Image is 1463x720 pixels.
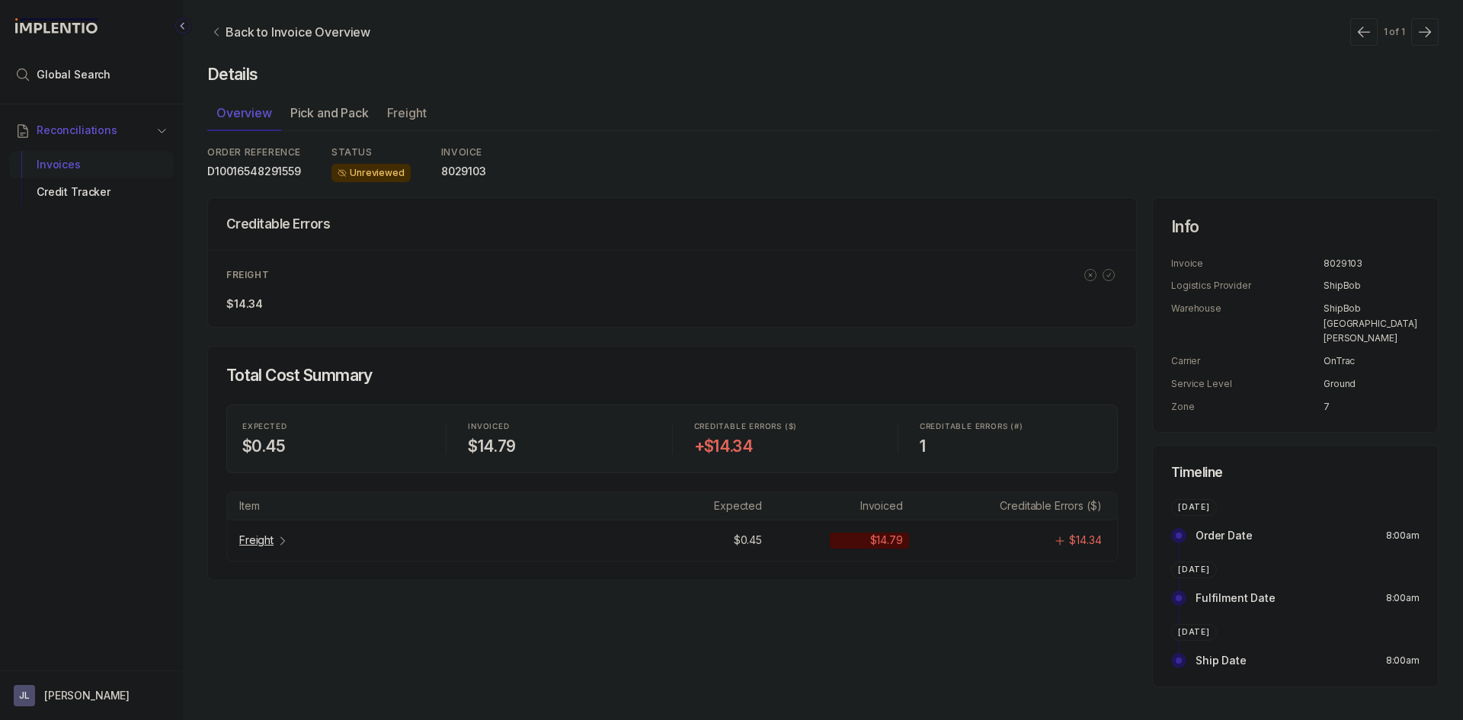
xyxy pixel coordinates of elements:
p: Expected [714,498,762,514]
p: ORDER REFERENCE [207,146,301,158]
li: Statistic INVOICED [459,411,659,466]
p: ShipBob [GEOGRAPHIC_DATA][PERSON_NAME] [1324,301,1420,346]
p: $0.45 [734,533,762,548]
h4: Total Cost Summary [226,365,1118,386]
div: Invoices [21,151,162,178]
p: 8:00am [1386,528,1420,543]
td: Table Cell-text 0 [233,498,667,514]
h5: Timeline [1171,464,1420,481]
p: INVOICED [468,422,509,431]
p: Back to Invoice Overview [226,23,370,41]
div: Collapse Icon [174,17,192,35]
h4: +$14.34 [694,436,876,457]
p: Invoice [1171,256,1324,271]
p: $14.34 [226,296,263,312]
p: [DATE] [1178,503,1210,512]
p: Item [239,498,259,514]
p: STATUS [331,146,411,158]
ul: Statistic Highlights [226,405,1118,473]
p: Order Date [1196,528,1253,543]
p: Fulfilment Date [1196,590,1276,606]
td: Table Cell-link 0 [233,533,667,548]
p: 8029103 [441,164,486,179]
h4: Details [207,64,1439,85]
p: 1 of 1 [1384,24,1405,40]
p: CREDITABLE ERRORS (#) [920,422,1023,431]
span: Reconciliations [37,123,117,138]
td: Table Cell-text 2 [824,533,971,548]
li: Statistic CREDITABLE ERRORS ($) [685,411,885,466]
p: D10016548291559 [207,164,301,179]
p: EXPECTED [242,422,287,431]
a: Link Back to Invoice Overview [207,23,373,41]
p: 8:00am [1386,653,1420,668]
p: 8:00am [1386,590,1420,606]
div: Unreviewed [331,164,411,182]
td: Table Cell-text 3 [970,498,1111,514]
p: INVOICE [441,146,486,158]
ul: Information Summary [1171,256,1420,414]
p: FREIGHT [226,269,269,281]
p: 8029103 [1324,256,1420,271]
p: Invoiced [860,498,903,514]
h4: 1 [920,436,1102,457]
li: Tab Freight [378,101,436,131]
li: Tab Overview [207,101,281,131]
p: 7 [1324,399,1420,414]
p: [PERSON_NAME] [44,688,130,703]
p: Creditable Errors ($) [1000,498,1101,514]
td: Table Cell-text 1 [677,498,824,514]
p: Ship Date [1196,653,1247,668]
div: Credit Tracker [21,178,162,206]
p: OnTrac [1324,354,1420,369]
div: Reconciliations [9,148,174,210]
p: Overview [216,104,272,122]
p: Zone [1171,399,1324,414]
button: User initials[PERSON_NAME] [14,685,169,706]
span: User initials [14,685,35,706]
p: Ground [1324,376,1420,392]
p: Warehouse [1171,301,1324,346]
p: $14.34 [1069,533,1101,548]
p: Logistics Provider [1171,278,1324,293]
span: Global Search [37,67,110,82]
li: Statistic EXPECTED [233,411,434,466]
td: Table Cell-text 1 [677,533,824,548]
p: CREDITABLE ERRORS ($) [694,422,798,431]
h5: Creditable Errors [226,216,330,232]
p: ShipBob [1324,278,1420,293]
p: [DATE] [1178,565,1210,574]
td: Table Cell-text 3 [970,533,1111,548]
h4: $14.79 [468,436,650,457]
p: Freight [239,533,274,548]
h4: Info [1171,216,1420,238]
p: Carrier [1171,354,1324,369]
p: $14.79 [870,533,903,548]
p: Freight [387,104,427,122]
h4: $0.45 [242,436,424,457]
p: Service Level [1171,376,1324,392]
li: Statistic CREDITABLE ERRORS (#) [911,411,1111,466]
button: Reconciliations [9,114,174,147]
td: Table Cell-text 2 [824,498,971,514]
p: [DATE] [1178,628,1210,637]
ul: Tab Group [207,101,1439,131]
